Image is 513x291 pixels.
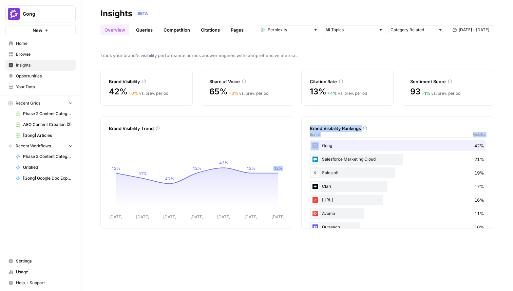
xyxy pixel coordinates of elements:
a: Your Data [5,81,76,92]
input: Category Related [391,26,435,33]
div: Avoma [310,208,486,219]
tspan: [DATE] [217,214,230,219]
div: Clari [310,181,486,192]
div: Outreach [310,222,486,233]
span: Phase 2 Content Categorizer Grid WBB 2025 [23,111,73,117]
img: h6qlr8a97mop4asab8l5qtldq2wv [311,182,319,190]
tspan: [DATE] [190,214,204,219]
span: Home [16,40,73,47]
a: Pages [227,24,248,35]
a: Phase 2 Content Categorizer Grid WBB 2025 [13,108,76,119]
span: AEO Content Creation (2) [23,122,73,128]
span: Visibility [473,132,486,137]
a: Usage [5,267,76,277]
span: 93 [410,86,420,97]
span: Usage [16,269,73,275]
span: Track your brand's visibility performance across answer engines with comprehensive metrics. [100,52,494,59]
span: + 4 % [327,91,337,96]
a: Browse [5,49,76,60]
a: Competition [159,24,194,35]
div: Gong [310,140,486,151]
a: Opportunities [5,71,76,81]
span: [Gong] Articles [23,132,73,139]
div: Citation Rate [310,78,385,85]
span: Brand [310,132,320,137]
div: Insights [100,8,132,19]
div: Sentiment Score [410,78,486,85]
span: Your Data [16,84,73,90]
span: 65% [209,86,227,97]
img: t5ivhg8jor0zzagzc03mug4u0re5 [311,155,319,163]
button: New [5,25,76,35]
button: [DATE] - [DATE] [448,25,494,34]
span: Settings [16,258,73,264]
span: Recent Workflows [16,143,51,149]
tspan: 42% [192,166,202,171]
span: Phase 2 Content Categorizer [23,153,73,160]
span: [Gong] Google Doc Export [23,175,73,181]
img: w6cjb6u2gvpdnjw72qw8i2q5f3eb [311,142,319,150]
span: Insights [16,62,73,68]
tspan: [DATE] [163,214,176,219]
button: Recent Workflows [5,141,76,151]
div: vs. prev. period [422,90,460,96]
span: 11% [474,210,484,217]
div: vs. prev. period [327,90,367,96]
a: [Gong] Google Doc Export [13,173,76,184]
span: 13% [310,86,326,97]
span: Browse [16,51,73,57]
tspan: [DATE] [109,214,122,219]
tspan: 42% [246,166,255,171]
span: Recent Grids [16,100,40,106]
tspan: 40% [165,176,174,181]
span: Help + Support [16,280,73,286]
tspan: 41% [138,171,147,176]
span: Gong [23,11,64,17]
button: Workspace: Gong [5,5,76,22]
span: 19% [474,169,484,176]
img: wsphppoo7wgauyfs4ako1dw2w3xh [311,210,319,218]
tspan: 43% [219,160,228,165]
span: 21% [474,156,484,163]
div: BETA [135,10,150,17]
span: 42% [474,142,484,149]
tspan: [DATE] [136,214,149,219]
input: Perplexity [268,26,310,33]
a: AEO Content Creation (2) [13,119,76,130]
button: Help + Support [5,277,76,288]
span: New [33,27,42,34]
span: + 0 % [229,91,238,96]
input: All Topics [325,26,376,33]
div: Share of Voice [209,78,285,85]
tspan: 42% [273,166,283,171]
span: + 1 % [422,91,430,96]
tspan: [DATE] [244,214,258,219]
span: Opportunities [16,73,73,79]
div: Salesloft [310,167,486,178]
span: [DATE] - [DATE] [459,27,489,33]
img: hqfc7lxcqkggco7ktn8he1iiiia8 [311,223,319,231]
span: 16% [474,197,484,203]
a: Queries [132,24,157,35]
a: Settings [5,256,76,267]
span: + 0 % [129,91,138,96]
a: Untitled [13,162,76,173]
a: Overview [100,24,129,35]
a: Citations [197,24,224,35]
img: vpq3xj2nnch2e2ivhsgwmf7hbkjf [311,169,319,177]
span: 17% [474,183,484,190]
div: Salesforce Marketing Cloud [310,154,486,165]
div: vs. prev. period [229,90,268,96]
tspan: [DATE] [271,214,285,219]
tspan: 42% [111,166,120,171]
a: Phase 2 Content Categorizer [13,151,76,162]
a: Home [5,38,76,49]
span: Untitled [23,164,73,170]
div: Brand Visibility [109,78,184,85]
a: [Gong] Articles [13,130,76,141]
span: 10% [474,224,484,231]
div: [URL] [310,195,486,205]
a: Insights [5,60,76,71]
button: Recent Grids [5,98,76,108]
img: hcm4s7ic2xq26rsmuray6dv1kquq [311,196,319,204]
